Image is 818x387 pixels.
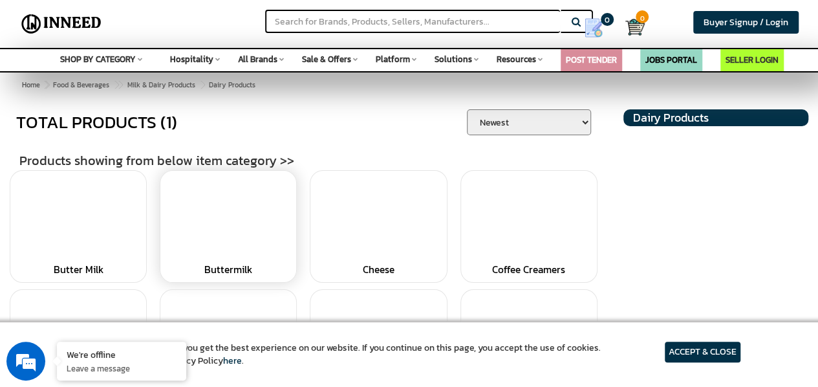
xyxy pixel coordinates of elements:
a: Buttermilk [204,262,252,277]
div: TOTAL PRODUCTS (1) [10,109,177,135]
a: my Quotes 0 [572,13,625,43]
span: 0 [601,13,614,26]
span: Solutions [435,53,472,65]
a: Food & Beverages [50,77,112,93]
a: Buyer Signup / Login [693,11,799,34]
em: Submit [189,298,235,316]
img: logo_Zg8I0qSkbAqR2WFHt3p6CTuqpyXMFPubPcD2OT02zFN43Cy9FUNNG3NEPhM_Q1qe_.png [22,78,54,85]
span: Buyer Signup / Login [704,16,788,29]
a: JOBS PORTAL [645,54,697,66]
a: Butter Milk [54,262,103,277]
div: Minimize live chat window [212,6,243,38]
a: Cheese [363,262,394,277]
a: Cart 0 [625,13,634,41]
a: SELLER LOGIN [726,54,779,66]
span: Food & Beverages [53,80,109,90]
article: ACCEPT & CLOSE [665,342,740,362]
div: Leave a message [67,72,217,89]
p: Leave a message [67,362,177,374]
em: Driven by SalesIQ [102,239,164,248]
img: salesiqlogo_leal7QplfZFryJ6FIlVepeu7OftD7mt8q6exU6-34PB8prfIgodN67KcxXM9Y7JQ_.png [89,239,98,247]
span: 0 [636,10,649,23]
a: Milk & Dairy Products [125,77,198,93]
span: SHOP BY CATEGORY [60,53,136,65]
span: Dairy Products [50,80,255,90]
span: Resources [497,53,536,65]
article: We use cookies to ensure you get the best experience on our website. If you continue on this page... [78,342,601,368]
span: > [114,77,120,93]
div: We're offline [67,348,177,360]
span: Platform [376,53,410,65]
img: Inneed.Market [17,8,105,40]
span: Sale & Offers [302,53,351,65]
span: Hospitality [170,53,213,65]
span: Dairy Products [633,109,709,126]
div: Products showing from below item category >> [10,109,604,170]
a: here [223,354,242,368]
input: Search for Brands, Products, Sellers, Manufacturers... [265,10,560,33]
span: We are offline. Please leave us a message. [27,113,226,243]
span: Milk & Dairy Products [127,80,195,90]
span: > [200,77,206,93]
textarea: Type your message and click 'Submit' [6,253,246,298]
a: POST TENDER [566,54,617,66]
img: Cart [625,17,645,37]
a: Coffee Creamers [492,262,565,277]
span: > [45,80,48,90]
span: All Brands [238,53,277,65]
img: Show My Quotes [584,18,603,38]
a: Home [19,77,43,93]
